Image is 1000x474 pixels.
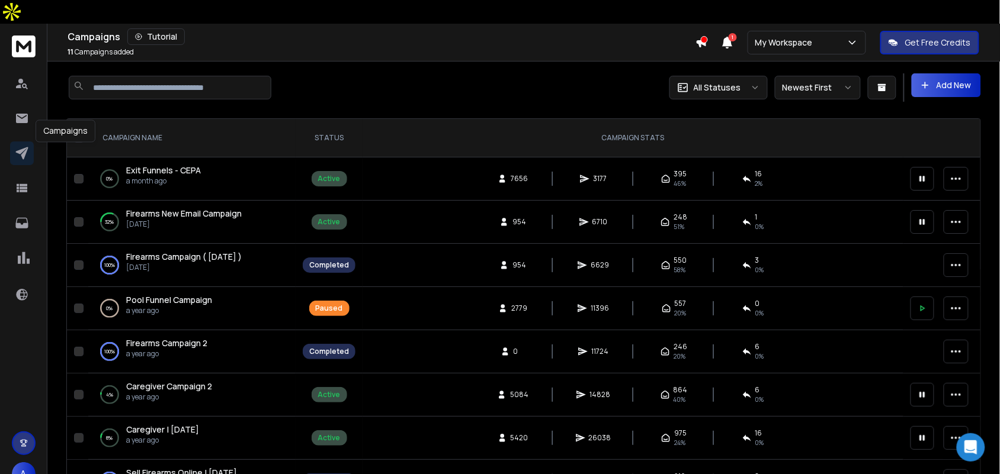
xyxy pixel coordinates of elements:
[107,173,113,185] p: 0 %
[912,73,981,97] button: Add New
[126,349,207,359] p: a year ago
[68,47,73,57] span: 11
[126,176,201,186] p: a month ago
[755,256,759,265] span: 3
[126,251,242,262] span: Firearms Campaign ( [DATE] )
[674,179,687,188] span: 46 %
[755,37,818,49] p: My Workspace
[755,308,764,318] span: 0 %
[755,212,758,222] span: 1
[675,299,687,308] span: 557
[107,302,113,314] p: 0 %
[592,217,608,227] span: 6710
[88,201,296,244] td: 32%Firearms New Email Campaign[DATE]
[755,179,763,188] span: 2 %
[88,373,296,417] td: 4%Caregiver Campaign 2a year ago
[88,330,296,373] td: 100%Firearms Campaign 2a year ago
[675,308,687,318] span: 20 %
[589,390,610,399] span: 14828
[318,217,341,227] div: Active
[126,392,212,402] p: a year ago
[88,244,296,287] td: 100%Firearms Campaign ( [DATE] )[DATE]
[674,212,687,222] span: 248
[512,217,526,227] span: 954
[88,119,296,157] th: CAMPAIGN NAME
[674,256,687,265] span: 550
[905,37,971,49] p: Get Free Credits
[104,259,115,271] p: 100 %
[126,337,207,349] a: Firearms Campaign 2
[674,169,687,179] span: 395
[126,306,212,315] p: a year ago
[511,304,527,313] span: 2779
[126,424,199,436] a: Caregiver | [DATE]
[318,390,341,399] div: Active
[126,208,242,220] a: Firearms New Email Campaign
[591,347,608,356] span: 11724
[126,381,212,392] a: Caregiver Campaign 2
[36,120,95,143] div: Campaigns
[318,174,341,183] div: Active
[775,76,861,99] button: Newest First
[674,395,686,404] span: 40 %
[511,433,528,443] span: 5420
[755,352,764,361] span: 0 %
[755,265,764,275] span: 0 %
[88,287,296,330] td: 0%Pool Funnel Campaigna year ago
[126,263,242,272] p: [DATE]
[674,222,684,231] span: 51 %
[729,33,737,41] span: 1
[674,352,685,361] span: 20 %
[514,347,525,356] span: 0
[363,119,903,157] th: CAMPAIGN STATS
[126,165,201,176] a: Exit Funnels - CEPA
[127,28,185,45] button: Tutorial
[68,28,695,45] div: Campaigns
[68,47,134,57] p: Campaigns added
[316,304,343,313] div: Paused
[126,165,201,176] span: Exit Funnels - CEPA
[674,385,688,395] span: 864
[126,220,242,229] p: [DATE]
[318,433,341,443] div: Active
[593,174,607,183] span: 3177
[309,347,349,356] div: Completed
[589,433,611,443] span: 26038
[126,251,242,263] a: Firearms Campaign ( [DATE] )
[512,260,526,270] span: 954
[126,381,212,392] span: Caregiver Campaign 2
[88,417,296,460] td: 8%Caregiver | [DATE]a year ago
[755,299,760,308] span: 0
[674,342,687,352] span: 246
[105,216,114,228] p: 32 %
[126,424,199,435] span: Caregiver | [DATE]
[126,208,242,219] span: Firearms New Email Campaign
[755,395,764,404] span: 0 %
[510,390,528,399] span: 5084
[755,428,762,438] span: 16
[674,438,685,447] span: 24 %
[309,260,349,270] div: Completed
[107,432,113,444] p: 8 %
[755,385,760,395] span: 6
[674,428,687,438] span: 975
[591,260,609,270] span: 6629
[106,389,113,401] p: 4 %
[755,342,760,352] span: 6
[296,119,363,157] th: STATUS
[591,304,609,313] span: 11396
[957,433,985,462] div: Open Intercom Messenger
[755,222,764,231] span: 0 %
[511,174,528,183] span: 7656
[755,169,762,179] span: 16
[674,265,686,275] span: 58 %
[126,436,199,445] p: a year ago
[880,31,979,54] button: Get Free Credits
[88,157,296,201] td: 0%Exit Funnels - CEPAa month ago
[755,438,764,447] span: 0 %
[104,346,115,357] p: 100 %
[126,294,212,306] a: Pool Funnel Campaign
[694,82,741,93] p: All Statuses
